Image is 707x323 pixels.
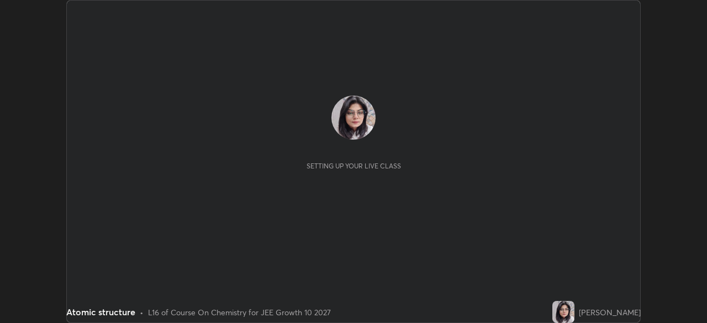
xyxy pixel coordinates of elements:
div: • [140,306,144,318]
div: Setting up your live class [307,162,401,170]
div: L16 of Course On Chemistry for JEE Growth 10 2027 [148,306,331,318]
img: e1dd08db89924fdf9fb4dedfba36421f.jpg [552,301,574,323]
div: Atomic structure [66,305,135,319]
img: e1dd08db89924fdf9fb4dedfba36421f.jpg [331,96,376,140]
div: [PERSON_NAME] [579,306,641,318]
